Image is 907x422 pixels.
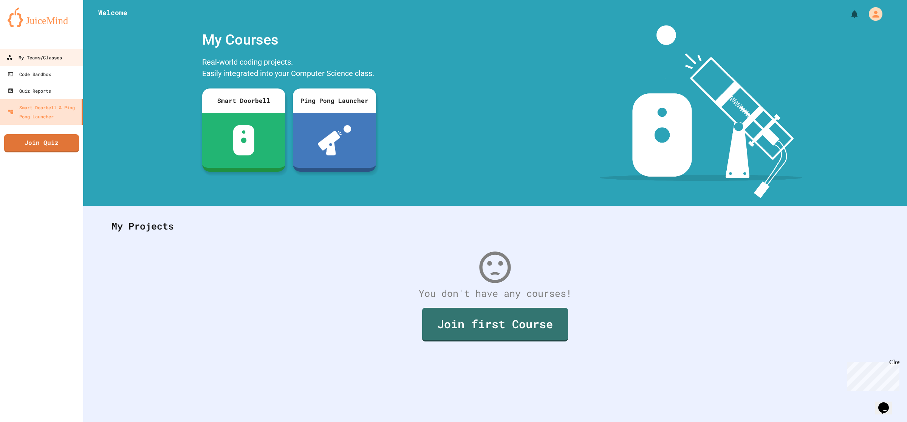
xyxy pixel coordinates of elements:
[422,308,568,341] a: Join first Course
[4,134,79,152] a: Join Quiz
[861,5,884,23] div: My Account
[6,53,62,62] div: My Teams/Classes
[3,3,52,48] div: Chat with us now!Close
[844,359,899,391] iframe: chat widget
[875,392,899,414] iframe: chat widget
[202,88,285,113] div: Smart Doorbell
[836,8,861,20] div: My Notifications
[104,211,886,241] div: My Projects
[8,103,79,121] div: Smart Doorbell & Ping Pong Launcher
[8,70,51,79] div: Code Sandbox
[233,125,255,155] img: sdb-white.svg
[8,8,76,27] img: logo-orange.svg
[318,125,351,155] img: ppl-with-ball.png
[600,25,802,198] img: banner-image-my-projects.png
[293,88,376,113] div: Ping Pong Launcher
[8,86,51,95] div: Quiz Reports
[198,54,380,83] div: Real-world coding projects. Easily integrated into your Computer Science class.
[104,286,886,301] div: You don't have any courses!
[198,25,380,54] div: My Courses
